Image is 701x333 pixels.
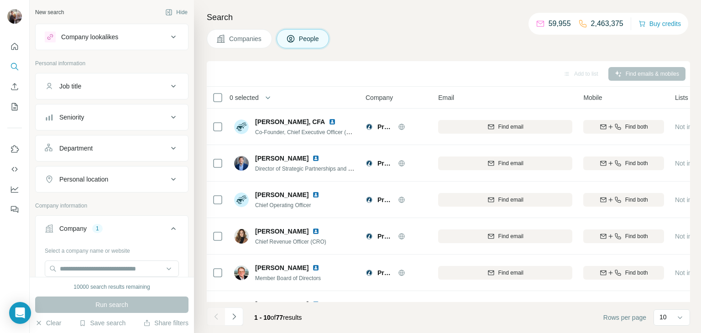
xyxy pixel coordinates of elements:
button: Enrich CSV [7,78,22,95]
span: Project Canary [377,159,393,168]
img: Logo of Project Canary [366,269,373,276]
img: Avatar [234,120,249,134]
button: Find email [438,266,572,280]
button: Buy credits [638,17,681,30]
img: Avatar [234,193,249,207]
button: Quick start [7,38,22,55]
div: Select a company name or website [45,243,179,255]
img: Logo of Project Canary [366,196,373,203]
span: Find both [625,123,648,131]
button: Dashboard [7,181,22,198]
button: Find both [583,266,664,280]
img: Logo of Project Canary [366,123,373,130]
span: results [254,314,302,321]
button: Find both [583,229,664,243]
span: [PERSON_NAME] [255,154,309,163]
button: Find email [438,156,572,170]
button: Find both [583,193,664,207]
span: 0 selected [230,93,259,102]
p: 10 [659,312,667,322]
span: Find both [625,232,648,240]
button: Personal location [36,168,188,190]
button: Department [36,137,188,159]
img: Logo of Project Canary [366,233,373,240]
p: 2,463,375 [591,18,623,29]
button: Search [7,58,22,75]
span: [PERSON_NAME] [255,263,309,272]
button: Seniority [36,106,188,128]
span: [PERSON_NAME] [255,300,309,309]
button: Use Surfe on LinkedIn [7,141,22,157]
img: LinkedIn logo [329,118,336,125]
span: Project Canary [377,232,393,241]
button: Find email [438,229,572,243]
h4: Search [207,11,690,24]
span: Find email [498,123,523,131]
span: Project Canary [377,195,393,204]
span: Rows per page [603,313,646,322]
div: Company [59,224,87,233]
span: Co-Founder, Chief Executive Officer (CEO) [255,128,360,135]
button: My lists [7,99,22,115]
span: Director of Strategic Partnerships and Chief of Staff to CEO [255,165,399,172]
img: LinkedIn logo [312,155,319,162]
span: Companies [229,34,262,43]
div: Open Intercom Messenger [9,302,31,324]
span: Find both [625,196,648,204]
span: of [271,314,276,321]
span: Find email [498,196,523,204]
img: Avatar [234,229,249,244]
img: LinkedIn logo [312,264,319,271]
span: 1 - 10 [254,314,271,321]
img: Avatar [7,9,22,24]
div: Department [59,144,93,153]
div: 10000 search results remaining [73,283,150,291]
button: Find email [438,120,572,134]
img: Logo of Project Canary [366,160,373,167]
span: [PERSON_NAME] [255,190,309,199]
button: Company lookalikes [36,26,188,48]
div: Company lookalikes [61,32,118,42]
button: Hide [159,5,194,19]
span: Project Canary [377,122,393,131]
span: Chief Revenue Officer (CRO) [255,239,326,245]
span: Company [366,93,393,102]
span: Find both [625,269,648,277]
button: Company1 [36,218,188,243]
span: Mobile [583,93,602,102]
button: Share filters [143,318,188,328]
span: [PERSON_NAME] [255,227,309,236]
span: Find email [498,159,523,167]
button: Find email [438,193,572,207]
button: Clear [35,318,61,328]
span: Lists [675,93,688,102]
div: Seniority [59,113,84,122]
div: Job title [59,82,81,91]
img: LinkedIn logo [312,228,319,235]
p: Personal information [35,59,188,68]
img: Avatar [234,265,249,280]
p: Company information [35,202,188,210]
span: Find email [498,269,523,277]
button: Save search [79,318,126,328]
span: Project Canary [377,268,393,277]
div: Personal location [59,175,108,184]
span: Member Board of Directors [255,275,321,281]
img: LinkedIn logo [312,301,319,308]
button: Find both [583,156,664,170]
img: Avatar [234,302,249,317]
span: People [299,34,320,43]
div: New search [35,8,64,16]
span: [PERSON_NAME], CFA [255,117,325,126]
span: Find both [625,159,648,167]
div: 1 [92,224,103,233]
button: Job title [36,75,188,97]
button: Use Surfe API [7,161,22,177]
span: 77 [276,314,283,321]
img: Avatar [234,156,249,171]
p: 59,955 [549,18,571,29]
button: Feedback [7,201,22,218]
span: Find email [498,232,523,240]
span: Email [438,93,454,102]
button: Navigate to next page [225,307,243,326]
